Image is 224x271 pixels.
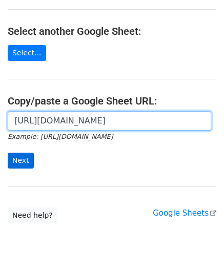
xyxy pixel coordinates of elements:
h4: Copy/paste a Google Sheet URL: [8,95,216,107]
a: Select... [8,45,46,61]
a: Need help? [8,207,57,223]
small: Example: [URL][DOMAIN_NAME] [8,133,113,140]
a: Google Sheets [153,209,216,218]
input: Paste your Google Sheet URL here [8,111,211,131]
h4: Select another Google Sheet: [8,25,216,37]
input: Next [8,153,34,169]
